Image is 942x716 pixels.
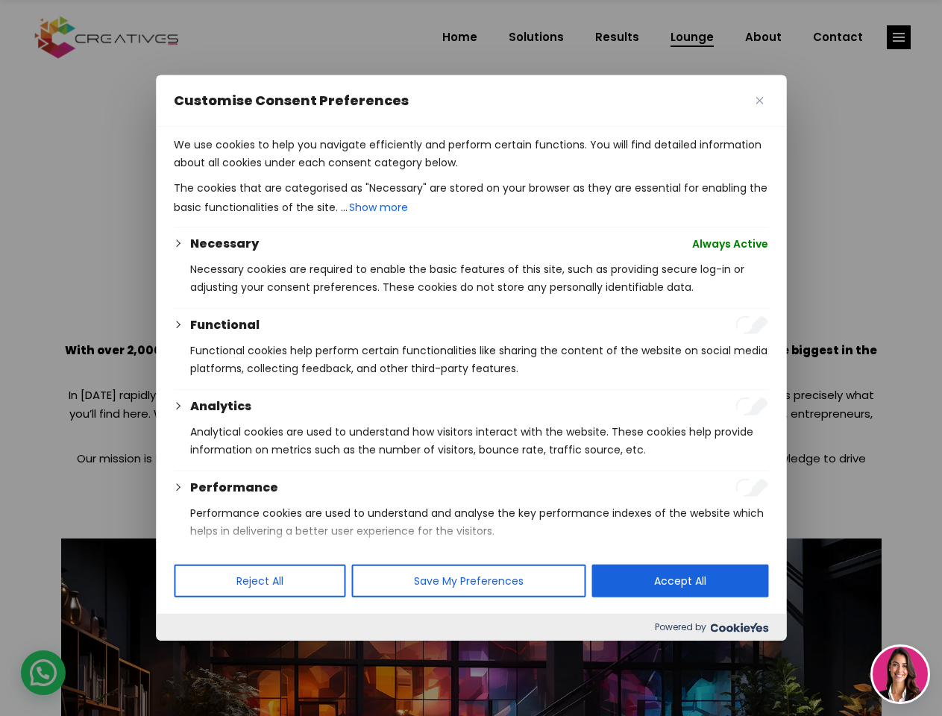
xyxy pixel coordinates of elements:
input: Enable Functional [735,316,768,334]
img: Close [756,97,763,104]
button: Close [750,92,768,110]
p: Analytical cookies are used to understand how visitors interact with the website. These cookies h... [190,423,768,459]
p: Performance cookies are used to understand and analyse the key performance indexes of the website... [190,504,768,540]
img: agent [873,647,928,702]
img: Cookieyes logo [710,623,768,632]
button: Show more [348,197,409,218]
div: Powered by [156,614,786,641]
p: Functional cookies help perform certain functionalities like sharing the content of the website o... [190,342,768,377]
button: Performance [190,479,278,497]
p: Necessary cookies are required to enable the basic features of this site, such as providing secur... [190,260,768,296]
input: Enable Performance [735,479,768,497]
button: Save My Preferences [351,565,585,597]
p: The cookies that are categorised as "Necessary" are stored on your browser as they are essential ... [174,179,768,218]
span: Always Active [692,235,768,253]
button: Reject All [174,565,345,597]
button: Analytics [190,398,251,415]
input: Enable Analytics [735,398,768,415]
p: We use cookies to help you navigate efficiently and perform certain functions. You will find deta... [174,136,768,172]
span: Customise Consent Preferences [174,92,409,110]
button: Functional [190,316,260,334]
button: Accept All [591,565,768,597]
button: Necessary [190,235,259,253]
div: Customise Consent Preferences [156,75,786,641]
